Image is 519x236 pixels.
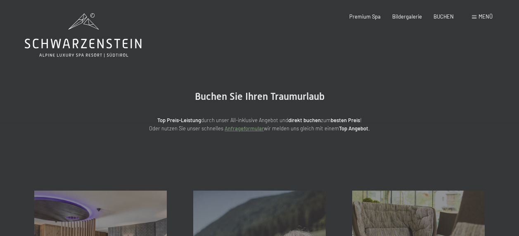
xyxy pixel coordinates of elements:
[95,116,425,133] p: durch unser All-inklusive Angebot und zum ! Oder nutzen Sie unser schnelles wir melden uns gleich...
[349,13,381,20] a: Premium Spa
[225,125,264,132] a: Anfrageformular
[434,13,454,20] a: BUCHEN
[479,13,493,20] span: Menü
[157,117,201,123] strong: Top Preis-Leistung
[195,91,325,102] span: Buchen Sie Ihren Traumurlaub
[331,117,360,123] strong: besten Preis
[339,125,370,132] strong: Top Angebot.
[392,13,422,20] a: Bildergalerie
[288,117,321,123] strong: direkt buchen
